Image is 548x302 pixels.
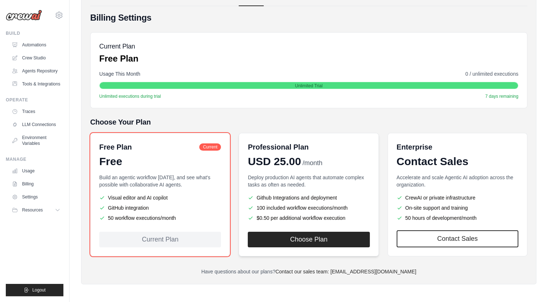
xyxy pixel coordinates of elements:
[248,142,309,152] h6: Professional Plan
[32,287,46,293] span: Logout
[248,174,369,188] p: Deploy production AI agents that automate complex tasks as often as needed.
[248,204,369,211] li: 100 included workflow executions/month
[99,232,221,247] div: Current Plan
[465,70,518,77] span: 0 / unlimited executions
[9,191,63,203] a: Settings
[9,65,63,77] a: Agents Repository
[6,156,63,162] div: Manage
[99,194,221,201] li: Visual editor and AI copilot
[248,214,369,222] li: $0.50 per additional workflow execution
[397,204,518,211] li: On-site support and training
[397,155,518,168] div: Contact Sales
[6,97,63,103] div: Operate
[99,174,221,188] p: Build an agentic workflow [DATE], and see what's possible with collaborative AI agents.
[99,204,221,211] li: GitHub integration
[90,12,527,24] h4: Billing Settings
[485,93,518,99] span: 7 days remaining
[275,269,416,274] a: Contact our sales team: [EMAIL_ADDRESS][DOMAIN_NAME]
[99,93,161,99] span: Unlimited executions during trial
[9,119,63,130] a: LLM Connections
[6,284,63,296] button: Logout
[9,178,63,190] a: Billing
[99,41,138,51] h5: Current Plan
[397,194,518,201] li: CrewAI or private infrastructure
[99,214,221,222] li: 50 workflow executions/month
[22,207,43,213] span: Resources
[9,132,63,149] a: Environment Variables
[397,142,518,152] h6: Enterprise
[6,10,42,21] img: Logo
[9,165,63,177] a: Usage
[248,232,369,247] button: Choose Plan
[9,39,63,51] a: Automations
[9,52,63,64] a: Crew Studio
[9,106,63,117] a: Traces
[248,155,301,168] span: USD 25.00
[99,53,138,64] p: Free Plan
[397,214,518,222] li: 50 hours of development/month
[99,142,132,152] h6: Free Plan
[302,158,322,168] span: /month
[248,194,369,201] li: Github Integrations and deployment
[397,174,518,188] p: Accelerate and scale Agentic AI adoption across the organization.
[90,268,527,275] p: Have questions about our plans?
[9,204,63,216] button: Resources
[9,78,63,90] a: Tools & Integrations
[90,117,527,127] h5: Choose Your Plan
[199,143,221,151] span: Current
[99,70,140,77] span: Usage This Month
[397,230,518,247] a: Contact Sales
[6,30,63,36] div: Build
[295,83,322,89] span: Unlimited Trial
[99,155,221,168] div: Free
